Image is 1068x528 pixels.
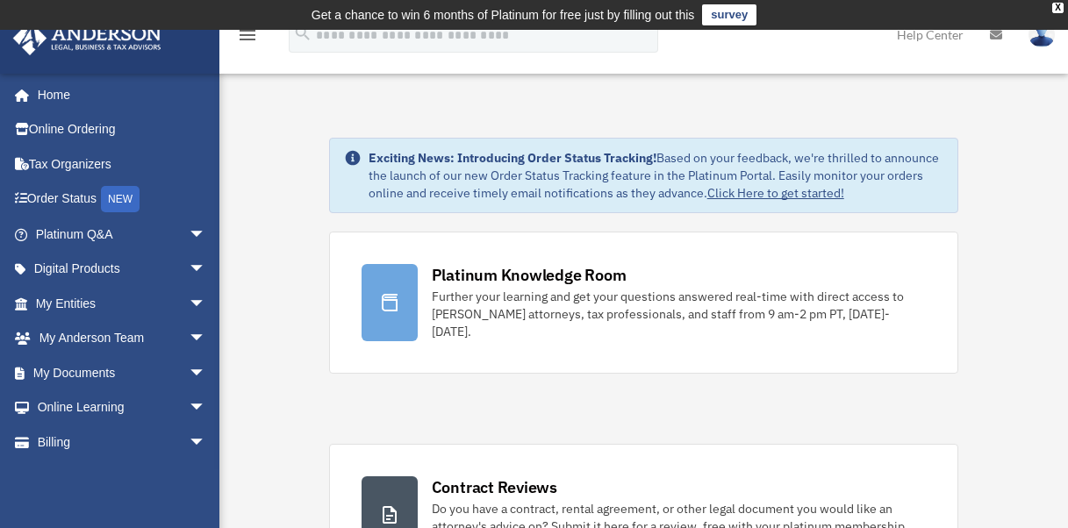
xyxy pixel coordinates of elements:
strong: Exciting News: Introducing Order Status Tracking! [369,150,656,166]
img: Anderson Advisors Platinum Portal [8,21,167,55]
a: Billingarrow_drop_down [12,425,233,460]
div: Platinum Knowledge Room [432,264,627,286]
a: Click Here to get started! [707,185,844,201]
span: arrow_drop_down [189,286,224,322]
i: search [293,24,312,43]
a: Platinum Knowledge Room Further your learning and get your questions answered real-time with dire... [329,232,959,374]
a: menu [237,31,258,46]
a: Platinum Q&Aarrow_drop_down [12,217,233,252]
a: survey [702,4,756,25]
a: Digital Productsarrow_drop_down [12,252,233,287]
span: arrow_drop_down [189,355,224,391]
span: arrow_drop_down [189,252,224,288]
span: arrow_drop_down [189,390,224,426]
i: menu [237,25,258,46]
a: My Documentsarrow_drop_down [12,355,233,390]
a: Online Learningarrow_drop_down [12,390,233,425]
div: Contract Reviews [432,476,557,498]
span: arrow_drop_down [189,217,224,253]
div: close [1052,3,1064,13]
div: NEW [101,186,140,212]
a: Events Calendar [12,460,233,495]
span: arrow_drop_down [189,425,224,460]
a: Order StatusNEW [12,182,233,218]
div: Based on your feedback, we're thrilled to announce the launch of our new Order Status Tracking fe... [369,149,944,202]
a: Tax Organizers [12,146,233,182]
a: Online Ordering [12,112,233,147]
div: Get a chance to win 6 months of Platinum for free just by filling out this [312,4,695,25]
a: My Anderson Teamarrow_drop_down [12,321,233,356]
a: Home [12,77,224,112]
div: Further your learning and get your questions answered real-time with direct access to [PERSON_NAM... [432,288,927,340]
span: arrow_drop_down [189,321,224,357]
a: My Entitiesarrow_drop_down [12,286,233,321]
img: User Pic [1029,22,1055,47]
